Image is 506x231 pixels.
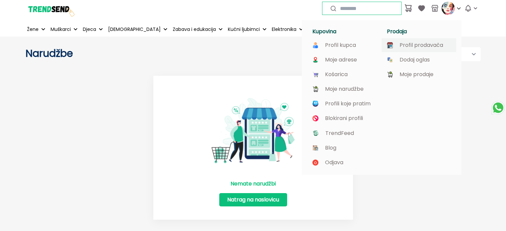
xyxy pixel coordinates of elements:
[325,71,348,77] p: Košarica
[312,115,376,121] a: Blokirani profili
[312,71,376,77] a: Košarica
[83,26,96,33] p: Djeca
[270,22,304,37] button: Elektronika
[312,28,379,35] h1: Kupovina
[400,71,433,77] p: Moje prodaje
[441,2,455,15] img: profile picture
[325,57,357,63] p: Moje adrese
[387,71,451,77] a: Moje prodaje
[387,57,393,63] img: image
[312,130,319,136] img: image
[400,57,430,63] p: Dodaj oglas
[312,160,318,166] img: image
[312,145,376,151] a: Blog
[312,101,376,107] a: Profili koje pratim
[26,22,47,37] button: Žene
[325,145,336,151] p: Blog
[49,22,79,37] button: Muškarci
[325,101,371,107] p: Profili koje pratim
[107,22,169,37] button: [DEMOGRAPHIC_DATA]
[325,42,356,48] p: Profil kupca
[312,130,376,136] a: TrendFeed
[228,26,260,33] p: Kućni ljubimci
[312,42,376,48] a: Profil kupca
[325,160,343,166] p: Odjava
[272,26,296,33] p: Elektronika
[227,22,268,37] button: Kućni ljubimci
[173,26,216,33] p: Zabava i edukacija
[312,57,376,63] a: Moje adrese
[312,101,318,107] img: image
[171,22,224,37] button: Zabava i edukacija
[219,193,287,206] a: Natrag na naslovicu
[312,71,318,77] img: image
[387,42,451,48] a: Profil prodavača
[325,86,364,92] p: Moje narudžbe
[325,115,363,121] p: Blokirani profili
[325,130,354,136] p: TrendFeed
[312,57,318,63] img: image
[312,115,318,121] img: image
[82,22,104,37] button: Djeca
[387,42,393,48] img: image
[387,71,393,77] img: image
[312,86,376,92] a: Moje narudžbe
[312,86,318,92] img: image
[387,57,451,63] a: Dodaj oglas
[26,48,253,59] h2: Narudžbe
[312,42,318,48] img: image
[27,26,39,33] p: Žene
[312,145,318,151] img: image
[51,26,71,33] p: Muškarci
[108,26,161,33] p: [DEMOGRAPHIC_DATA]
[212,89,295,172] img: No Item
[231,180,276,188] p: Nemate narudžbi
[400,42,443,48] p: Profil prodavača
[387,28,453,35] h1: Prodaja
